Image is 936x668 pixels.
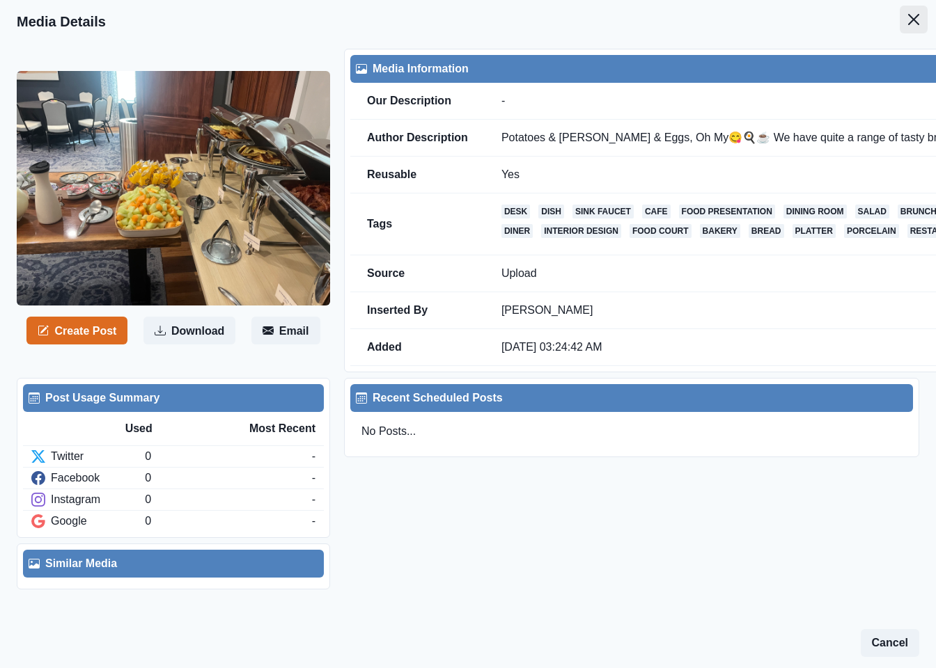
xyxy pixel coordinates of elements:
[29,555,318,572] div: Similar Media
[861,629,919,657] button: Cancel
[31,448,145,465] div: Twitter
[31,491,145,508] div: Instagram
[501,205,530,218] a: desk
[700,224,740,238] a: bakery
[679,205,775,218] a: food presentation
[17,71,330,306] img: o58eldwhc0jgsmliopmt
[350,255,485,292] td: Source
[312,513,315,530] div: -
[350,412,913,451] div: No Posts...
[26,317,127,344] button: Create Post
[312,470,315,486] div: -
[572,205,634,218] a: sink faucet
[855,205,889,218] a: salad
[538,205,564,218] a: dish
[251,317,320,344] button: Email
[143,317,235,344] button: Download
[501,224,533,238] a: diner
[350,193,485,255] td: Tags
[350,120,485,157] td: Author Description
[844,224,899,238] a: porcelain
[145,513,311,530] div: 0
[350,83,485,120] td: Our Description
[642,205,671,218] a: cafe
[900,6,928,33] button: Close
[31,470,145,486] div: Facebook
[29,390,318,406] div: Post Usage Summary
[541,224,621,238] a: interior design
[312,448,315,465] div: -
[31,513,145,530] div: Google
[793,224,836,238] a: platter
[145,491,311,508] div: 0
[630,224,692,238] a: food court
[749,224,784,238] a: bread
[350,292,485,329] td: Inserted By
[145,470,311,486] div: 0
[783,205,847,218] a: dining room
[350,329,485,366] td: Added
[220,420,315,437] div: Most Recent
[312,491,315,508] div: -
[145,448,311,465] div: 0
[356,390,907,406] div: Recent Scheduled Posts
[125,420,221,437] div: Used
[501,304,593,316] a: [PERSON_NAME]
[350,157,485,193] td: Reusable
